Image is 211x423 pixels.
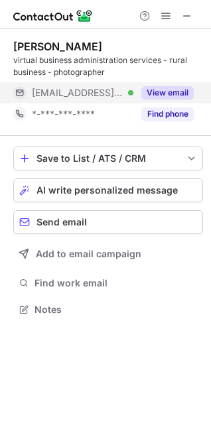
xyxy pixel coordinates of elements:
[13,210,203,234] button: Send email
[36,153,180,164] div: Save to List / ATS / CRM
[13,178,203,202] button: AI write personalized message
[141,107,194,121] button: Reveal Button
[13,147,203,170] button: save-profile-one-click
[13,8,93,24] img: ContactOut v5.3.10
[13,300,203,319] button: Notes
[141,86,194,99] button: Reveal Button
[35,277,198,289] span: Find work email
[32,87,123,99] span: [EMAIL_ADDRESS][DOMAIN_NAME]
[13,40,102,53] div: [PERSON_NAME]
[36,249,141,259] span: Add to email campaign
[13,274,203,292] button: Find work email
[13,242,203,266] button: Add to email campaign
[35,304,198,316] span: Notes
[13,54,203,78] div: virtual business administration services - rural business - photographer
[36,185,178,196] span: AI write personalized message
[36,217,87,227] span: Send email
